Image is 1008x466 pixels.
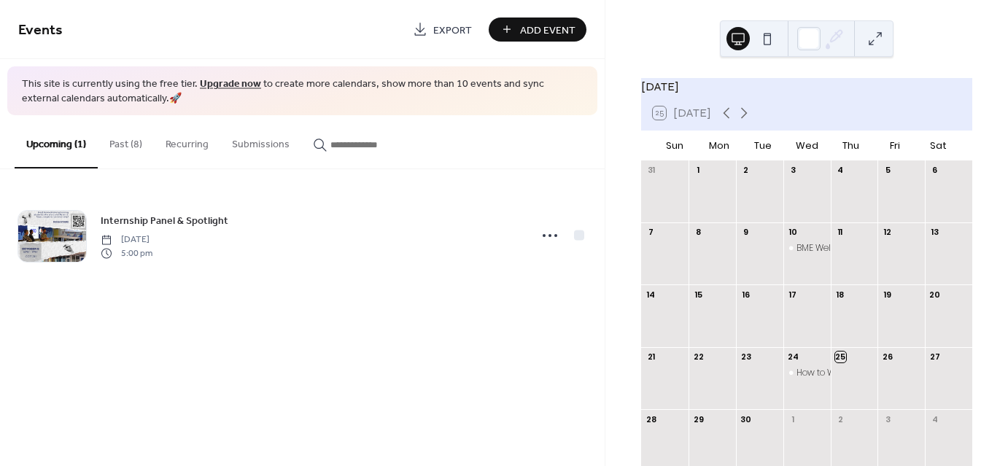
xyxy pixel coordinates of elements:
[882,165,893,176] div: 5
[489,18,586,42] button: Add Event
[740,352,751,362] div: 23
[98,115,154,167] button: Past (8)
[22,77,583,106] span: This site is currently using the free tier. to create more calendars, show more than 10 events an...
[783,367,831,379] div: How to Write a Lab Report
[645,413,656,424] div: 28
[788,352,799,362] div: 24
[785,131,829,160] div: Wed
[433,23,472,38] span: Export
[101,246,152,260] span: 5:00 pm
[835,289,846,300] div: 18
[402,18,483,42] a: Export
[693,289,704,300] div: 15
[882,352,893,362] div: 26
[917,131,961,160] div: Sat
[740,413,751,424] div: 30
[740,165,751,176] div: 2
[645,165,656,176] div: 31
[741,131,785,160] div: Tue
[796,367,904,379] div: How to Write a Lab Report
[929,227,940,238] div: 13
[693,227,704,238] div: 8
[929,413,940,424] div: 4
[645,352,656,362] div: 21
[693,352,704,362] div: 22
[641,78,972,96] div: [DATE]
[882,227,893,238] div: 12
[872,131,916,160] div: Fri
[220,115,301,167] button: Submissions
[740,227,751,238] div: 9
[200,74,261,94] a: Upgrade now
[101,214,228,229] span: Internship Panel & Spotlight
[788,289,799,300] div: 17
[929,165,940,176] div: 6
[829,131,872,160] div: Thu
[835,227,846,238] div: 11
[929,352,940,362] div: 27
[15,115,98,168] button: Upcoming (1)
[796,242,880,255] div: BME Welcome Event
[520,23,575,38] span: Add Event
[740,289,751,300] div: 16
[788,165,799,176] div: 3
[929,289,940,300] div: 20
[693,413,704,424] div: 29
[835,352,846,362] div: 25
[693,165,704,176] div: 1
[101,233,152,246] span: [DATE]
[653,131,697,160] div: Sun
[835,165,846,176] div: 4
[154,115,220,167] button: Recurring
[697,131,740,160] div: Mon
[783,242,831,255] div: BME Welcome Event
[835,413,846,424] div: 2
[645,289,656,300] div: 14
[788,413,799,424] div: 1
[788,227,799,238] div: 10
[882,289,893,300] div: 19
[18,16,63,44] span: Events
[882,413,893,424] div: 3
[645,227,656,238] div: 7
[101,212,228,229] a: Internship Panel & Spotlight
